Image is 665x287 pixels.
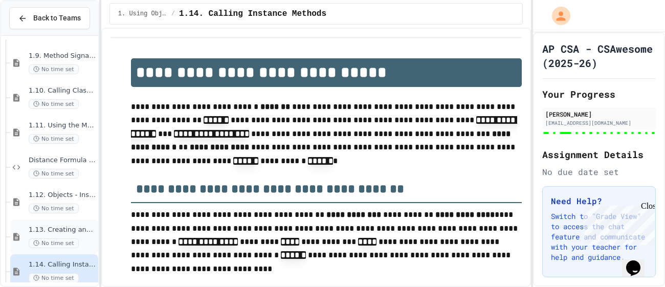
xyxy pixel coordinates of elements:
span: 1.13. Creating and Initializing Objects: Constructors [29,226,96,234]
div: Chat with us now!Close [4,4,71,65]
div: No due date set [542,166,656,178]
div: [PERSON_NAME] [545,109,653,119]
iframe: chat widget [580,202,655,245]
div: [EMAIL_ADDRESS][DOMAIN_NAME] [545,119,653,127]
span: 1.10. Calling Class Methods [29,86,96,95]
p: Switch to "Grade View" to access the chat feature and communicate with your teacher for help and ... [551,211,647,262]
span: 1.11. Using the Math Class [29,121,96,130]
span: Back to Teams [33,13,81,24]
iframe: chat widget [622,246,655,277]
span: No time set [29,169,79,179]
span: No time set [29,99,79,109]
span: 1.14. Calling Instance Methods [29,260,96,269]
span: No time set [29,273,79,283]
span: No time set [29,64,79,74]
span: / [171,10,175,18]
span: 1.12. Objects - Instances of Classes [29,191,96,200]
h2: Your Progress [542,87,656,101]
span: Distance Formula Program [29,156,96,165]
span: 1.9. Method Signatures [29,52,96,60]
div: My Account [541,4,573,28]
span: No time set [29,204,79,213]
button: Back to Teams [9,7,90,29]
span: No time set [29,134,79,144]
span: No time set [29,238,79,248]
h1: AP CSA - CSAwesome (2025-26) [542,41,656,70]
span: 1. Using Objects and Methods [118,10,167,18]
span: 1.14. Calling Instance Methods [179,8,326,20]
h3: Need Help? [551,195,647,207]
h2: Assignment Details [542,147,656,162]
